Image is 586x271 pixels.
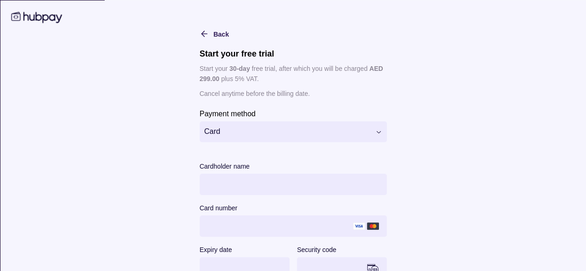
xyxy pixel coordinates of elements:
[199,109,255,117] p: Payment method
[199,244,232,255] label: Expiry date
[297,244,336,255] label: Security code
[199,107,255,119] label: Payment method
[199,88,387,98] p: Cancel anytime before the billing date.
[199,63,387,83] p: Start your free trial, after which you will be charged plus 5% VAT.
[213,30,228,38] span: Back
[229,64,250,72] p: 30 -day
[199,202,237,213] label: Card number
[199,160,249,171] label: Cardholder name
[199,48,387,58] h1: Start your free trial
[199,28,228,39] button: Back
